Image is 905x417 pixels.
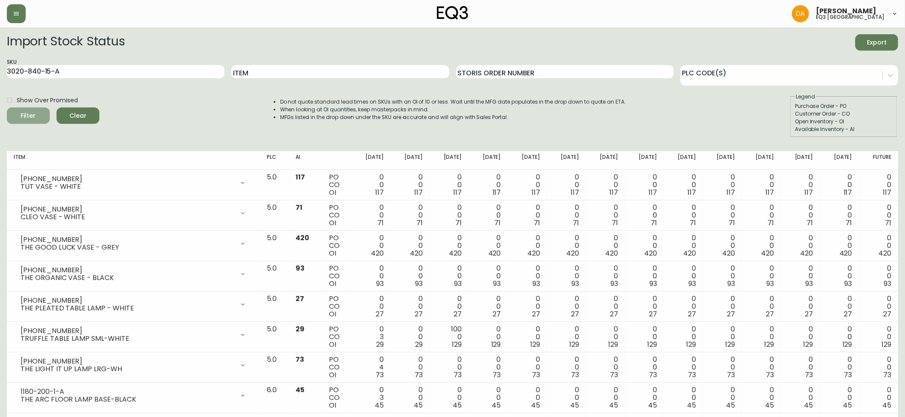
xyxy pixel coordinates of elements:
[260,383,289,413] td: 6.0
[329,248,336,258] span: OI
[397,325,423,348] div: 0 0
[609,188,618,197] span: 117
[21,396,234,403] div: THE ARC FLOOR LAMP BASE-BLACK
[376,340,384,349] span: 29
[688,309,696,319] span: 27
[21,213,234,221] div: CLEO VASE - WHITE
[358,234,384,257] div: 0 0
[329,173,345,197] div: PO CO
[21,304,234,312] div: THE PLEATED TABLE LAMP - WHITE
[260,322,289,352] td: 5.0
[726,188,735,197] span: 117
[260,200,289,231] td: 5.0
[296,385,305,395] span: 45
[377,218,384,228] span: 71
[687,188,696,197] span: 117
[475,265,501,288] div: 0 0
[593,356,618,379] div: 0 0
[397,265,423,288] div: 0 0
[816,15,884,20] h5: eq3 [GEOGRAPHIC_DATA]
[296,233,309,243] span: 420
[570,188,579,197] span: 117
[454,370,462,380] span: 73
[515,325,540,348] div: 0 0
[820,151,859,170] th: [DATE]
[749,386,774,409] div: 0 0
[768,218,774,228] span: 71
[554,386,579,409] div: 0 0
[280,98,626,106] li: Do not quote standard lead times on SKUs with an OI of 10 or less. Wait until the MFG date popula...
[766,370,774,380] span: 73
[391,151,430,170] th: [DATE]
[688,279,696,289] span: 93
[671,234,696,257] div: 0 0
[749,295,774,318] div: 0 0
[329,218,336,228] span: OI
[610,279,618,289] span: 93
[612,218,618,228] span: 71
[414,188,423,197] span: 117
[688,370,696,380] span: 73
[632,356,657,379] div: 0 0
[329,356,345,379] div: PO CO
[805,370,813,380] span: 73
[358,173,384,197] div: 0 0
[475,356,501,379] div: 0 0
[376,309,384,319] span: 27
[727,309,735,319] span: 27
[554,265,579,288] div: 0 0
[493,370,501,380] span: 73
[827,173,852,197] div: 0 0
[358,325,384,348] div: 0 3
[260,170,289,200] td: 5.0
[436,356,462,379] div: 0 0
[554,234,579,257] div: 0 0
[296,172,305,182] span: 117
[571,279,579,289] span: 93
[727,279,735,289] span: 93
[710,325,735,348] div: 0 0
[436,295,462,318] div: 0 0
[14,204,253,223] div: [PHONE_NUMBER]CLEO VASE - WHITE
[21,183,234,191] div: TUT VASE - WHITE
[547,151,586,170] th: [DATE]
[845,279,852,289] span: 93
[352,151,391,170] th: [DATE]
[491,340,501,349] span: 129
[454,188,462,197] span: 117
[436,204,462,227] div: 0 0
[671,325,696,348] div: 0 0
[21,327,234,335] div: [PHONE_NUMBER]
[329,309,336,319] span: OI
[566,248,579,258] span: 420
[710,386,735,409] div: 0 0
[816,8,876,15] span: [PERSON_NAME]
[7,151,260,170] th: Item
[436,173,462,197] div: 0 0
[788,204,813,227] div: 0 0
[358,265,384,288] div: 0 0
[329,340,336,349] span: OI
[280,106,626,113] li: When looking at OI quantities, keep masterpacks in mind.
[260,231,289,261] td: 5.0
[788,173,813,197] div: 0 0
[649,370,657,380] span: 73
[554,356,579,379] div: 0 0
[725,340,735,349] span: 129
[475,204,501,227] div: 0 0
[260,261,289,292] td: 5.0
[515,265,540,288] div: 0 0
[280,113,626,121] li: MFGs listed in the drop down under the SKU are accurate and will align with Sales Portal.
[397,295,423,318] div: 0 0
[807,218,813,228] span: 71
[749,325,774,348] div: 0 0
[839,248,852,258] span: 420
[21,388,234,396] div: 1180-200-1-A
[436,265,462,288] div: 0 0
[358,356,384,379] div: 0 4
[7,34,125,51] h2: Import Stock Status
[21,297,234,304] div: [PHONE_NUMBER]
[475,386,501,409] div: 0 0
[664,151,703,170] th: [DATE]
[827,265,852,288] div: 0 0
